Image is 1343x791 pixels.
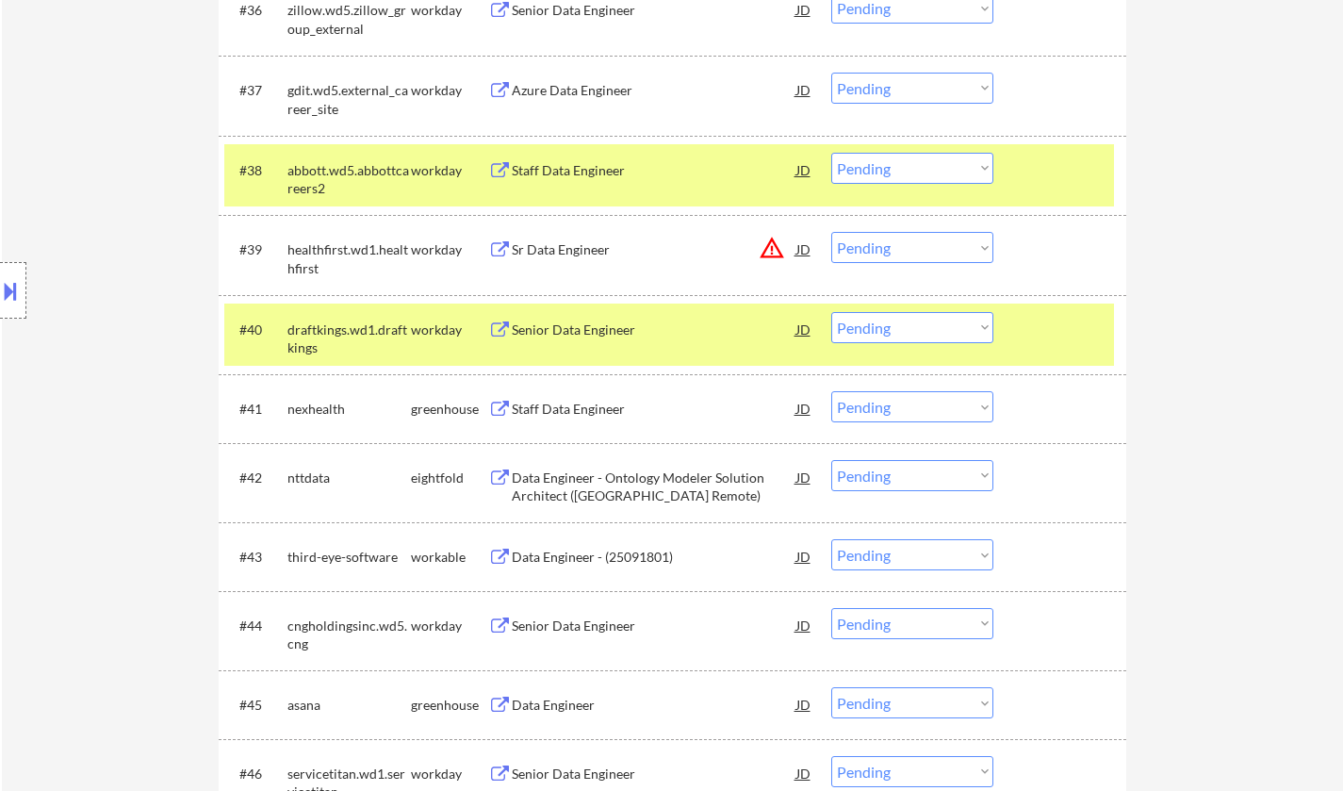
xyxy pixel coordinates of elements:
div: Sr Data Engineer [512,240,796,259]
div: zillow.wd5.zillow_group_external [287,1,411,38]
div: JD [794,539,813,573]
div: Senior Data Engineer [512,765,796,783]
div: #45 [239,696,272,715]
div: nexhealth [287,400,411,419]
div: JD [794,687,813,721]
div: Data Engineer - (25091801) [512,548,796,567]
div: draftkings.wd1.draftkings [287,321,411,357]
div: Senior Data Engineer [512,321,796,339]
div: workable [411,548,488,567]
div: Senior Data Engineer [512,617,796,635]
div: workday [411,321,488,339]
div: workday [411,81,488,100]
div: JD [794,608,813,642]
div: JD [794,756,813,790]
div: #42 [239,469,272,487]
div: gdit.wd5.external_career_site [287,81,411,118]
div: JD [794,73,813,107]
div: Staff Data Engineer [512,161,796,180]
div: #44 [239,617,272,635]
div: nttdata [287,469,411,487]
div: #46 [239,765,272,783]
div: Senior Data Engineer [512,1,796,20]
div: greenhouse [411,696,488,715]
div: #37 [239,81,272,100]
div: workday [411,1,488,20]
div: healthfirst.wd1.healthfirst [287,240,411,277]
div: JD [794,460,813,494]
div: workday [411,240,488,259]
div: Data Engineer - Ontology Modeler Solution Architect ([GEOGRAPHIC_DATA] Remote) [512,469,796,505]
div: Azure Data Engineer [512,81,796,100]
button: warning_amber [759,235,785,261]
div: eightfold [411,469,488,487]
div: cngholdingsinc.wd5.cng [287,617,411,653]
div: workday [411,617,488,635]
div: third-eye-software [287,548,411,567]
div: JD [794,391,813,425]
div: JD [794,153,813,187]
div: JD [794,312,813,346]
div: Data Engineer [512,696,796,715]
div: greenhouse [411,400,488,419]
div: #43 [239,548,272,567]
div: workday [411,161,488,180]
div: Staff Data Engineer [512,400,796,419]
div: workday [411,765,488,783]
div: JD [794,232,813,266]
div: abbott.wd5.abbottcareers2 [287,161,411,198]
div: asana [287,696,411,715]
div: #36 [239,1,272,20]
